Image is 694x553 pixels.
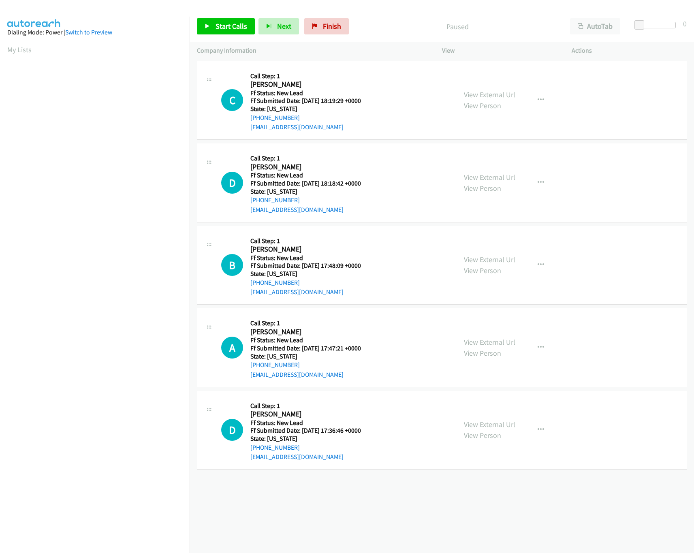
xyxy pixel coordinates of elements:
h5: Call Step: 1 [250,72,371,80]
a: [PHONE_NUMBER] [250,196,300,204]
h2: [PERSON_NAME] [250,410,371,419]
a: View External Url [464,255,515,264]
h1: D [221,419,243,441]
div: 0 [683,18,687,29]
h1: C [221,89,243,111]
h2: [PERSON_NAME] [250,327,371,337]
p: Paused [360,21,555,32]
div: Delay between calls (in seconds) [638,22,676,28]
a: View External Url [464,173,515,182]
h5: State: [US_STATE] [250,435,371,443]
iframe: Dialpad [7,62,190,447]
p: View [442,46,557,56]
div: The call is yet to be attempted [221,254,243,276]
h5: Call Step: 1 [250,319,371,327]
a: [EMAIL_ADDRESS][DOMAIN_NAME] [250,206,344,214]
a: Start Calls [197,18,255,34]
div: The call is yet to be attempted [221,337,243,359]
a: View Person [464,184,501,193]
h5: Ff Submitted Date: [DATE] 18:19:29 +0000 [250,97,371,105]
h5: Ff Status: New Lead [250,419,371,427]
a: View Person [464,266,501,275]
h5: Ff Submitted Date: [DATE] 17:48:09 +0000 [250,262,371,270]
a: View External Url [464,337,515,347]
span: Next [277,21,291,31]
h5: Call Step: 1 [250,237,371,245]
h5: Call Step: 1 [250,154,371,162]
h1: B [221,254,243,276]
h5: Call Step: 1 [250,402,371,410]
a: [PHONE_NUMBER] [250,279,300,286]
a: Switch to Preview [65,28,112,36]
a: My Lists [7,45,32,54]
a: [EMAIL_ADDRESS][DOMAIN_NAME] [250,288,344,296]
a: [EMAIL_ADDRESS][DOMAIN_NAME] [250,123,344,131]
button: AutoTab [570,18,620,34]
h5: State: [US_STATE] [250,105,371,113]
div: The call is yet to be attempted [221,172,243,194]
h5: State: [US_STATE] [250,270,371,278]
h5: Ff Status: New Lead [250,89,371,97]
h2: [PERSON_NAME] [250,80,371,89]
a: View External Url [464,90,515,99]
span: Finish [323,21,341,31]
span: Start Calls [216,21,247,31]
p: Company Information [197,46,427,56]
h5: Ff Status: New Lead [250,336,371,344]
h5: Ff Status: New Lead [250,171,371,179]
div: Dialing Mode: Power | [7,28,182,37]
div: The call is yet to be attempted [221,89,243,111]
div: The call is yet to be attempted [221,419,243,441]
h1: A [221,337,243,359]
h5: Ff Submitted Date: [DATE] 17:36:46 +0000 [250,427,371,435]
h1: D [221,172,243,194]
a: [EMAIL_ADDRESS][DOMAIN_NAME] [250,371,344,378]
a: View Person [464,431,501,440]
h5: State: [US_STATE] [250,352,371,361]
a: View External Url [464,420,515,429]
a: [PHONE_NUMBER] [250,444,300,451]
h2: [PERSON_NAME] [250,162,371,172]
a: View Person [464,101,501,110]
p: Actions [572,46,687,56]
h5: Ff Status: New Lead [250,254,371,262]
a: [PHONE_NUMBER] [250,114,300,122]
button: Next [258,18,299,34]
h5: State: [US_STATE] [250,188,371,196]
h5: Ff Submitted Date: [DATE] 18:18:42 +0000 [250,179,371,188]
a: Finish [304,18,349,34]
a: View Person [464,348,501,358]
a: [EMAIL_ADDRESS][DOMAIN_NAME] [250,453,344,461]
h5: Ff Submitted Date: [DATE] 17:47:21 +0000 [250,344,371,352]
h2: [PERSON_NAME] [250,245,371,254]
a: [PHONE_NUMBER] [250,361,300,369]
